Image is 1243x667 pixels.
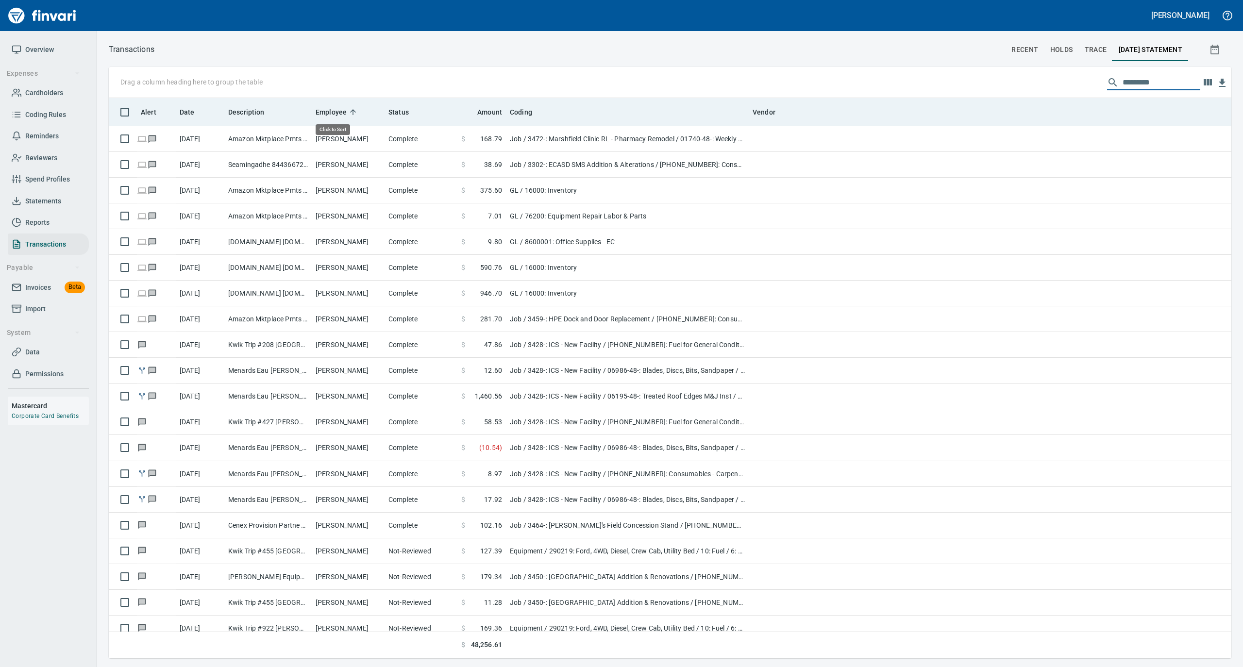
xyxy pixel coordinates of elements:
[8,39,89,61] a: Overview
[506,255,749,281] td: GL / 16000: Inventory
[176,513,224,538] td: [DATE]
[385,332,457,358] td: Complete
[137,161,147,167] span: Online transaction
[8,104,89,126] a: Coding Rules
[312,538,385,564] td: [PERSON_NAME]
[8,363,89,385] a: Permissions
[224,126,312,152] td: Amazon Mktplace Pmts [DOMAIN_NAME][URL] WA
[25,130,59,142] span: Reminders
[8,147,89,169] a: Reviewers
[506,178,749,203] td: GL / 16000: Inventory
[176,590,224,616] td: [DATE]
[176,126,224,152] td: [DATE]
[224,255,312,281] td: [DOMAIN_NAME] [DOMAIN_NAME][URL] WA
[176,487,224,513] td: [DATE]
[147,238,157,245] span: Has messages
[461,314,465,324] span: $
[506,487,749,513] td: Job / 3428-: ICS - New Facility / 06986-48-: Blades, Discs, Bits, Sandpaper / 2: Material
[488,469,502,479] span: 8.97
[8,277,89,299] a: InvoicesBeta
[480,623,502,633] span: 169.36
[312,281,385,306] td: [PERSON_NAME]
[137,238,147,245] span: Online transaction
[461,598,465,607] span: $
[8,233,89,255] a: Transactions
[480,185,502,195] span: 375.60
[388,106,409,118] span: Status
[465,106,502,118] span: Amount
[147,187,157,193] span: Has messages
[25,238,66,250] span: Transactions
[1149,8,1212,23] button: [PERSON_NAME]
[480,288,502,298] span: 946.70
[480,263,502,272] span: 590.76
[25,109,66,121] span: Coding Rules
[25,368,64,380] span: Permissions
[753,106,775,118] span: Vendor
[461,623,465,633] span: $
[477,106,502,118] span: Amount
[137,187,147,193] span: Online transaction
[137,444,147,450] span: Has messages
[25,152,57,164] span: Reviewers
[312,229,385,255] td: [PERSON_NAME]
[484,366,502,375] span: 12.60
[3,259,84,277] button: Payable
[385,255,457,281] td: Complete
[137,496,147,502] span: Split transaction
[385,203,457,229] td: Complete
[137,264,147,270] span: Online transaction
[506,358,749,384] td: Job / 3428-: ICS - New Facility / 06986-48-: Blades, Discs, Bits, Sandpaper / 2: Material
[461,572,465,582] span: $
[385,384,457,409] td: Complete
[461,546,465,556] span: $
[461,366,465,375] span: $
[137,135,147,142] span: Online transaction
[480,572,502,582] span: 179.34
[385,152,457,178] td: Complete
[224,616,312,641] td: Kwik Trip #922 [PERSON_NAME]
[176,461,224,487] td: [DATE]
[147,135,157,142] span: Has messages
[312,513,385,538] td: [PERSON_NAME]
[461,443,465,452] span: $
[506,590,749,616] td: Job / 3450-: [GEOGRAPHIC_DATA] Addition & Renovations / [PHONE_NUMBER]: Consumables - Concrete / ...
[461,134,465,144] span: $
[506,203,749,229] td: GL / 76200: Equipment Repair Labor & Parts
[1215,76,1229,90] button: Download Table
[3,65,84,83] button: Expenses
[385,126,457,152] td: Complete
[25,87,63,99] span: Cardholders
[316,106,359,118] span: Employee
[1085,44,1107,56] span: trace
[176,178,224,203] td: [DATE]
[176,306,224,332] td: [DATE]
[180,106,207,118] span: Date
[147,290,157,296] span: Has messages
[147,316,157,322] span: Has messages
[475,391,502,401] span: 1,460.56
[312,358,385,384] td: [PERSON_NAME]
[176,384,224,409] td: [DATE]
[8,212,89,233] a: Reports
[224,384,312,409] td: Menards Eau [PERSON_NAME] [PERSON_NAME] Eau Claire WI - 34-2x10x12 & 12-1/2” plywood
[176,255,224,281] td: [DATE]
[176,203,224,229] td: [DATE]
[147,213,157,219] span: Has messages
[147,393,157,399] span: Has messages
[137,470,147,476] span: Split transaction
[312,409,385,435] td: [PERSON_NAME]
[312,487,385,513] td: [PERSON_NAME]
[461,211,465,221] span: $
[312,461,385,487] td: [PERSON_NAME]
[385,281,457,306] td: Complete
[12,400,89,411] h6: Mastercard
[137,418,147,425] span: Has messages
[312,384,385,409] td: [PERSON_NAME]
[506,152,749,178] td: Job / 3302-: ECASD SMS Addition & Alterations / [PHONE_NUMBER]: Consumable CM/GC / 8: Indirects
[461,391,465,401] span: $
[224,590,312,616] td: Kwik Trip #455 [GEOGRAPHIC_DATA] [GEOGRAPHIC_DATA]
[224,281,312,306] td: [DOMAIN_NAME] [DOMAIN_NAME][URL] WA
[25,44,54,56] span: Overview
[224,409,312,435] td: Kwik Trip #427 [PERSON_NAME] [GEOGRAPHIC_DATA]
